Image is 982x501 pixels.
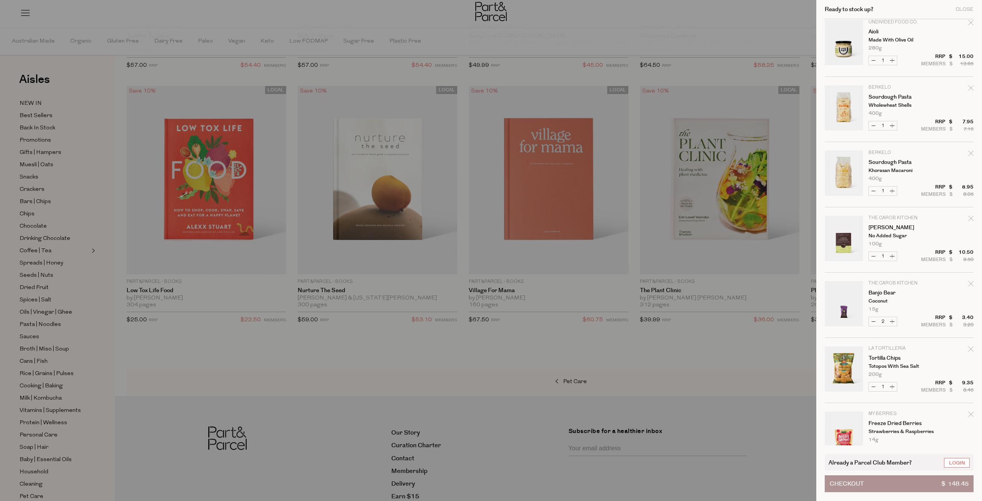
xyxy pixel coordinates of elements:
[868,290,928,296] a: Banjo Bear
[868,225,928,230] a: [PERSON_NAME]
[868,111,882,116] span: 400g
[868,103,928,108] p: Wholewheat Shells
[968,410,974,421] div: Remove Freeze Dried Berries
[868,241,882,246] span: 100g
[868,372,882,377] span: 200g
[868,85,928,90] p: Berkelo
[868,346,928,351] p: La Tortilleria
[944,458,970,468] a: Login
[868,160,928,165] a: Sourdough Pasta
[941,476,969,492] span: $ 148.45
[868,29,928,35] a: Aioli
[968,345,974,355] div: Remove Tortilla Chips
[868,299,928,304] p: Coconut
[868,216,928,220] p: The Carob Kitchen
[968,84,974,94] div: Remove Sourdough Pasta
[868,429,928,434] p: Strawberries & Raspberries
[868,46,882,51] span: 280g
[868,364,928,369] p: Totopos with Sea Salt
[878,317,888,326] input: QTY Banjo Bear
[868,94,928,100] a: Sourdough Pasta
[878,252,888,261] input: QTY Carob Sultanas
[956,7,974,12] div: Close
[868,281,928,286] p: The Carob Kitchen
[868,20,928,25] p: Undivided Food Co.
[968,215,974,225] div: Remove Carob Sultanas
[868,412,928,416] p: My Berries
[868,437,878,442] span: 14g
[868,233,928,238] p: No Added Sugar
[868,38,928,43] p: Made with Olive Oil
[968,19,974,29] div: Remove Aioli
[878,187,888,195] input: QTY Sourdough Pasta
[829,458,912,467] span: Already a Parcel Club Member?
[968,280,974,290] div: Remove Banjo Bear
[968,149,974,160] div: Remove Sourdough Pasta
[830,476,864,492] span: Checkout
[878,121,888,130] input: QTY Sourdough Pasta
[825,7,873,12] h2: Ready to stock up?
[868,150,928,155] p: Berkelo
[825,475,974,492] button: Checkout$ 148.45
[868,421,928,426] a: Freeze Dried Berries
[878,56,888,65] input: QTY Aioli
[868,176,882,181] span: 400g
[868,168,928,173] p: Khorasan Macaroni
[868,307,878,312] span: 15g
[878,382,888,391] input: QTY Tortilla Chips
[868,355,928,361] a: Tortilla Chips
